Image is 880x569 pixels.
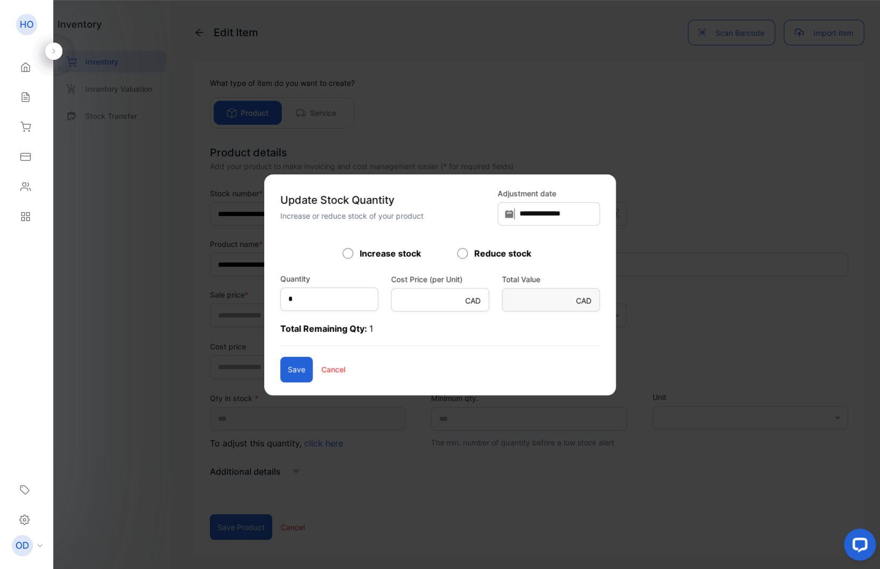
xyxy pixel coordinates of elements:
p: Increase or reduce stock of your product [280,210,491,221]
p: Update Stock Quantity [280,192,491,208]
iframe: LiveChat chat widget [835,524,880,569]
label: Adjustment date [498,188,600,199]
label: Cost Price (per Unit) [391,274,489,285]
label: Increase stock [360,247,421,260]
label: Quantity [280,273,310,284]
label: Reduce stock [474,247,531,260]
label: Total Value [502,274,600,285]
p: CAD [576,295,591,306]
p: OD [15,539,29,552]
p: Cancel [321,364,345,375]
p: Total Remaining Qty: [280,322,600,346]
p: HO [20,18,34,31]
p: CAD [465,295,480,306]
span: 1 [369,323,373,334]
button: Save [280,357,313,382]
